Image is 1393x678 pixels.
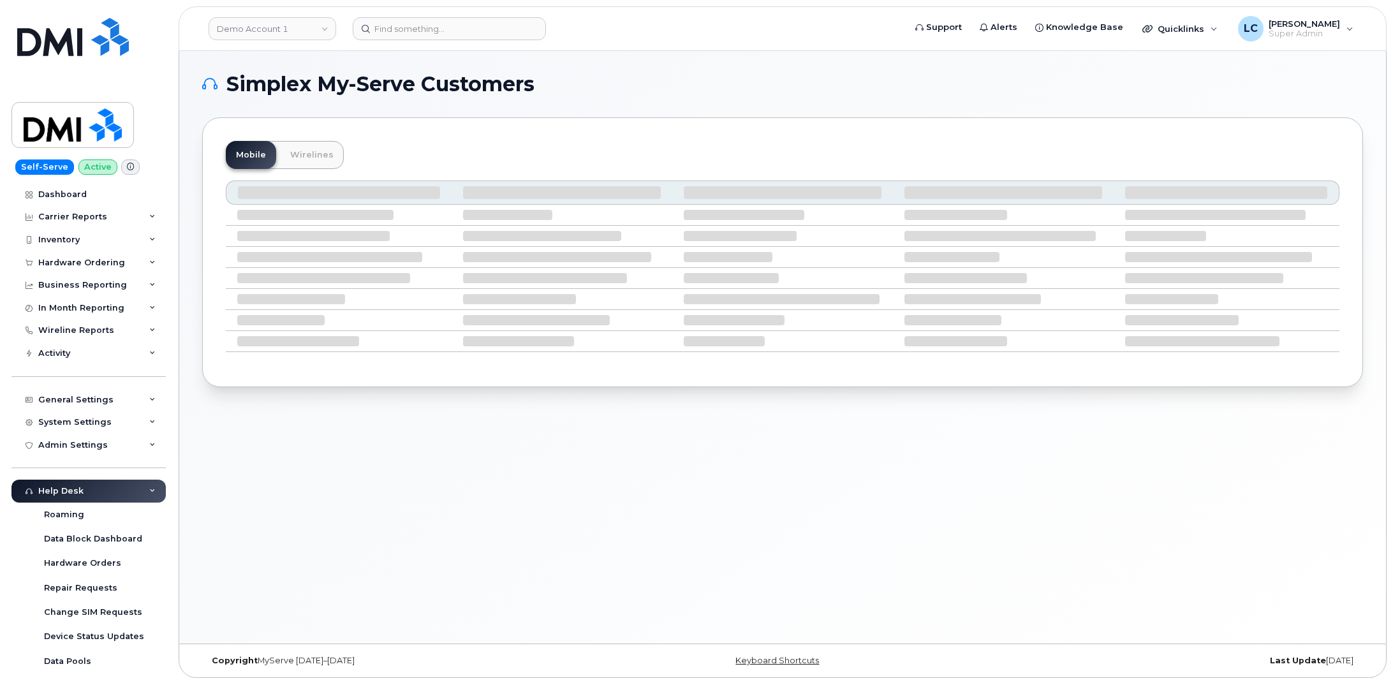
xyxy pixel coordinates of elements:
a: Wirelines [280,141,344,169]
div: [DATE] [976,656,1363,666]
a: Mobile [226,141,276,169]
div: MyServe [DATE]–[DATE] [202,656,589,666]
strong: Last Update [1270,656,1326,665]
strong: Copyright [212,656,258,665]
span: Simplex My-Serve Customers [226,75,534,94]
a: Keyboard Shortcuts [735,656,819,665]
